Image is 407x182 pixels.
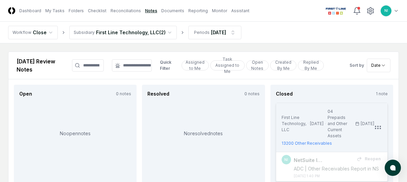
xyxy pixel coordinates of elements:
[310,121,324,127] div: [DATE]
[188,8,208,14] a: Reporting
[111,8,141,14] a: Reconciliations
[324,5,348,16] img: First Line Technology logo
[147,90,169,97] div: Resolved
[182,60,209,70] button: Assigned to Me
[210,60,245,70] button: Task Assigned to Me
[17,57,57,74] h2: [DATE] Review Notes
[8,7,15,14] img: Logo
[270,60,296,70] button: Created By Me
[19,103,131,182] div: No open notes
[282,140,374,146] a: 13200 Other Receivables
[19,8,41,14] a: Dashboard
[246,60,269,70] button: Open Notes
[188,26,241,39] button: Periods[DATE]
[88,8,106,14] a: Checklist
[244,91,260,97] div: 0 notes
[212,8,227,14] a: Monitor
[147,103,259,182] div: No resolved notes
[69,8,84,14] a: Folders
[298,60,324,70] button: Replied By Me
[282,115,306,133] div: First Line Technology, LLC
[355,108,374,139] div: [DATE]
[282,108,374,139] div: First Line Technology, LLC[DATE]04 Prepaids and Other Current Assets[DATE]
[161,8,184,14] a: Documents
[350,62,364,68] div: Sort by
[376,91,388,97] div: 1 note
[282,140,332,146] span: 13200 Other Receivables
[145,8,157,14] a: Notes
[194,29,210,36] div: Periods
[74,29,95,36] div: Subsidiary
[385,160,401,176] button: atlas-launcher
[19,90,32,97] div: Open
[45,8,65,14] a: My Tasks
[116,91,131,97] div: 0 notes
[353,153,385,165] button: Reopen
[294,174,320,179] div: [DATE] 1:40 PM
[276,90,293,97] div: Closed
[231,8,249,14] a: Assistant
[328,108,351,139] div: 04 Prepaids and Other Current Assets
[380,5,392,17] button: NI
[160,59,176,72] div: Quick Filter
[384,8,388,13] span: NI
[13,29,31,36] div: Workflow
[294,157,324,164] div: NetSuite Implementation
[294,165,382,172] div: ADC | Other Receivables Report in NS
[284,157,288,162] span: NI
[211,29,226,36] div: [DATE]
[8,26,241,39] nav: breadcrumb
